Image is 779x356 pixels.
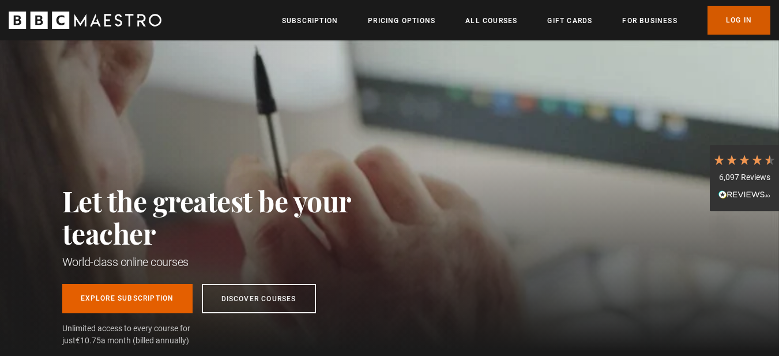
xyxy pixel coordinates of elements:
[9,12,161,29] svg: BBC Maestro
[713,172,776,183] div: 6,097 Reviews
[62,185,402,249] h2: Let the greatest be your teacher
[465,15,517,27] a: All Courses
[62,254,402,270] h1: World-class online courses
[282,15,338,27] a: Subscription
[368,15,435,27] a: Pricing Options
[202,284,316,313] a: Discover Courses
[718,190,770,198] img: REVIEWS.io
[713,153,776,166] div: 4.7 Stars
[713,189,776,203] div: Read All Reviews
[282,6,770,35] nav: Primary
[710,145,779,212] div: 6,097 ReviewsRead All Reviews
[622,15,677,27] a: For business
[62,284,193,313] a: Explore Subscription
[547,15,592,27] a: Gift Cards
[708,6,770,35] a: Log In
